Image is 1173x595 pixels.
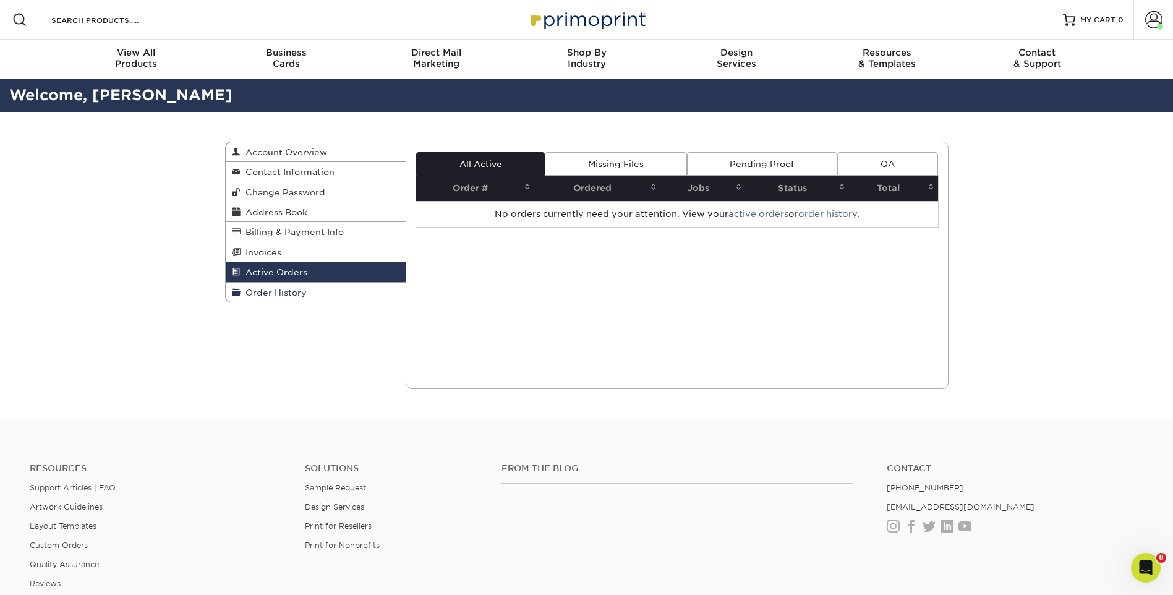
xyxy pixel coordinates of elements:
span: Account Overview [241,147,327,157]
iframe: Google Customer Reviews [3,557,105,591]
a: Custom Orders [30,541,88,550]
a: DesignServices [662,40,812,79]
a: Invoices [226,242,406,262]
a: Print for Nonprofits [305,541,380,550]
a: Artwork Guidelines [30,502,103,512]
span: Resources [812,47,962,58]
h4: From the Blog [501,463,853,474]
span: Contact Information [241,167,335,177]
span: MY CART [1080,15,1115,25]
a: [PHONE_NUMBER] [887,483,963,492]
a: Change Password [226,182,406,202]
a: Missing Files [545,152,686,176]
th: Total [849,176,937,201]
a: Print for Resellers [305,521,372,531]
span: Order History [241,288,307,297]
a: Layout Templates [30,521,96,531]
div: Cards [211,47,361,69]
a: View AllProducts [61,40,211,79]
span: Design [662,47,812,58]
img: Primoprint [525,6,649,33]
span: View All [61,47,211,58]
a: Support Articles | FAQ [30,483,116,492]
span: Change Password [241,187,325,197]
a: [EMAIL_ADDRESS][DOMAIN_NAME] [887,502,1034,512]
div: & Templates [812,47,962,69]
span: Active Orders [241,267,307,277]
div: Industry [511,47,662,69]
span: Billing & Payment Info [241,227,344,237]
th: Ordered [534,176,660,201]
div: Products [61,47,211,69]
h4: Solutions [305,463,483,474]
div: & Support [962,47,1112,69]
input: SEARCH PRODUCTS..... [50,12,171,27]
a: Pending Proof [687,152,837,176]
a: All Active [416,152,545,176]
a: Billing & Payment Info [226,222,406,242]
span: Direct Mail [361,47,511,58]
a: Design Services [305,502,364,512]
a: Address Book [226,202,406,222]
th: Jobs [660,176,746,201]
span: Invoices [241,247,281,257]
a: Contact& Support [962,40,1112,79]
a: Direct MailMarketing [361,40,511,79]
th: Order # [416,176,534,201]
span: Address Book [241,207,307,217]
span: 8 [1156,553,1166,563]
a: Active Orders [226,262,406,282]
a: Account Overview [226,142,406,162]
a: active orders [728,209,788,219]
span: Contact [962,47,1112,58]
h4: Resources [30,463,286,474]
div: Services [662,47,812,69]
iframe: Intercom live chat [1131,553,1161,583]
a: Contact [887,463,1143,474]
a: Order History [226,283,406,302]
span: 0 [1118,15,1124,24]
div: Marketing [361,47,511,69]
a: Shop ByIndustry [511,40,662,79]
a: Contact Information [226,162,406,182]
span: Business [211,47,361,58]
a: Resources& Templates [812,40,962,79]
th: Status [746,176,849,201]
a: order history [798,209,857,219]
span: Shop By [511,47,662,58]
td: No orders currently need your attention. View your or . [416,201,938,227]
a: BusinessCards [211,40,361,79]
a: Sample Request [305,483,366,492]
a: QA [837,152,937,176]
